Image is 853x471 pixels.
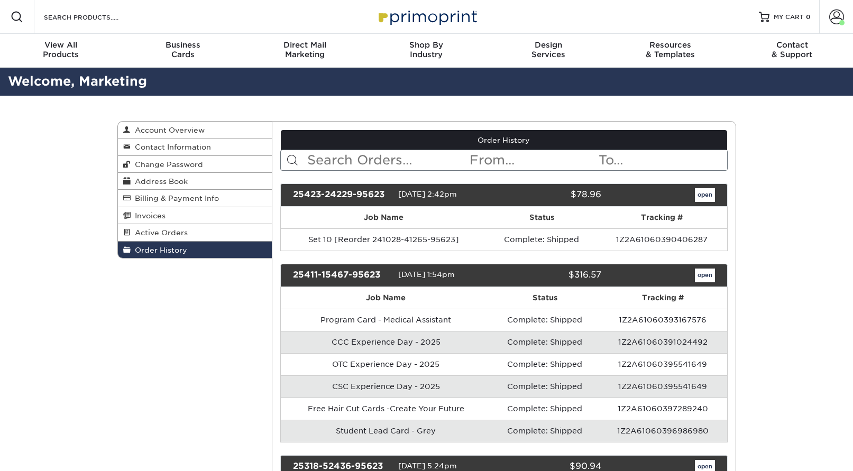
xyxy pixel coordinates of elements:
div: 25411-15467-95623 [285,269,398,282]
td: Complete: Shipped [491,309,599,331]
td: 1Z2A61060396986980 [599,420,727,442]
a: Order History [118,242,272,258]
a: open [695,188,715,202]
span: [DATE] 5:24pm [398,461,457,470]
img: Primoprint [374,5,480,28]
span: Invoices [131,211,166,220]
span: Billing & Payment Info [131,194,219,202]
div: 25423-24229-95623 [285,188,398,202]
span: Change Password [131,160,203,169]
a: Billing & Payment Info [118,190,272,207]
div: Marketing [244,40,365,59]
td: 1Z2A61060395541649 [599,375,727,398]
span: Shop By [365,40,487,50]
a: Active Orders [118,224,272,241]
span: Business [122,40,243,50]
a: DesignServices [488,34,609,68]
input: Search Orders... [306,150,469,170]
th: Tracking # [597,207,727,228]
a: Contact& Support [731,34,853,68]
span: Design [488,40,609,50]
input: From... [469,150,598,170]
td: Complete: Shipped [491,398,599,420]
th: Tracking # [599,287,727,309]
a: BusinessCards [122,34,243,68]
td: Student Lead Card - Grey [281,420,491,442]
div: Services [488,40,609,59]
a: Change Password [118,156,272,173]
span: Resources [609,40,731,50]
td: Free Hair Cut Cards -Create Your Future [281,398,491,420]
td: 1Z2A61060393167576 [599,309,727,331]
a: Resources& Templates [609,34,731,68]
a: Direct MailMarketing [244,34,365,68]
div: $78.96 [496,188,609,202]
span: [DATE] 2:42pm [398,190,457,198]
span: 0 [806,13,811,21]
div: Cards [122,40,243,59]
td: 1Z2A61060397289240 [599,398,727,420]
span: Direct Mail [244,40,365,50]
td: 1Z2A61060391024492 [599,331,727,353]
span: [DATE] 1:54pm [398,270,455,279]
td: Complete: Shipped [491,420,599,442]
th: Job Name [281,207,487,228]
a: Shop ByIndustry [365,34,487,68]
a: Invoices [118,207,272,224]
span: Contact Information [131,143,211,151]
div: $316.57 [496,269,609,282]
a: open [695,269,715,282]
input: SEARCH PRODUCTS..... [43,11,146,23]
td: Complete: Shipped [487,228,597,251]
td: OTC Experience Day - 2025 [281,353,491,375]
th: Status [487,207,597,228]
td: Set 10 [Reorder 241028-41265-95623] [281,228,487,251]
td: Complete: Shipped [491,331,599,353]
span: MY CART [774,13,804,22]
td: 1Z2A61060390406287 [597,228,727,251]
a: Contact Information [118,138,272,155]
td: 1Z2A61060395541649 [599,353,727,375]
th: Status [491,287,599,309]
a: Account Overview [118,122,272,138]
div: & Templates [609,40,731,59]
td: Complete: Shipped [491,375,599,398]
td: Complete: Shipped [491,353,599,375]
input: To... [598,150,727,170]
th: Job Name [281,287,491,309]
span: Account Overview [131,126,205,134]
a: Address Book [118,173,272,190]
td: CCC Experience Day - 2025 [281,331,491,353]
span: Address Book [131,177,188,186]
td: Program Card - Medical Assistant [281,309,491,331]
span: Active Orders [131,228,188,237]
div: Industry [365,40,487,59]
td: CSC Experience Day - 2025 [281,375,491,398]
span: Contact [731,40,853,50]
span: Order History [131,246,187,254]
div: & Support [731,40,853,59]
a: Order History [281,130,727,150]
